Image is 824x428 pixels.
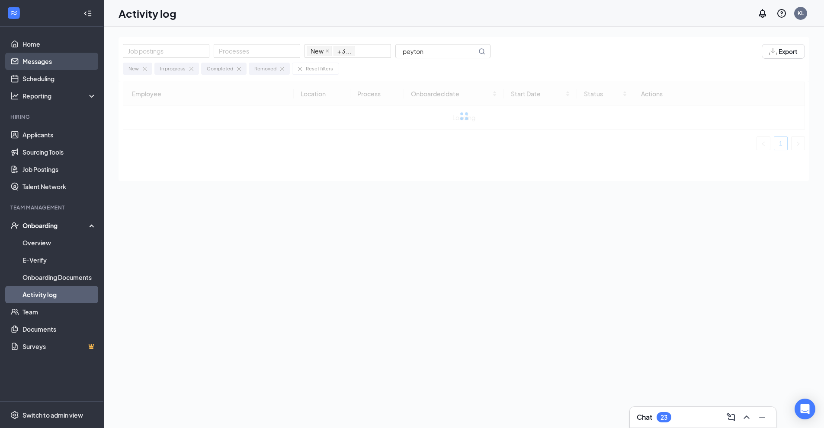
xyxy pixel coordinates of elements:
[325,49,330,53] span: close
[776,8,787,19] svg: QuestionInfo
[798,10,804,17] div: KL
[22,92,97,100] div: Reporting
[119,6,176,21] h1: Activity log
[22,286,96,303] a: Activity log
[22,320,96,338] a: Documents
[333,46,355,56] span: + 3 ...
[724,410,738,424] button: ComposeMessage
[83,9,92,18] svg: Collapse
[22,70,96,87] a: Scheduling
[10,92,19,100] svg: Analysis
[10,9,18,17] svg: WorkstreamLogo
[207,65,233,73] div: Completed
[740,410,753,424] button: ChevronUp
[22,269,96,286] a: Onboarding Documents
[10,113,95,120] div: Hiring
[22,143,96,161] a: Sourcing Tools
[22,126,96,143] a: Applicants
[726,412,736,422] svg: ComposeMessage
[22,35,96,53] a: Home
[22,221,89,230] div: Onboarding
[10,204,95,211] div: Team Management
[128,65,139,73] div: New
[160,65,186,73] div: In progress
[741,412,752,422] svg: ChevronUp
[762,44,805,59] button: Export
[307,46,332,56] span: New
[779,48,798,54] span: Export
[337,46,351,56] span: + 3 ...
[306,65,333,73] div: Reset filters
[795,399,815,419] div: Open Intercom Messenger
[757,412,767,422] svg: Minimize
[22,234,96,251] a: Overview
[10,221,19,230] svg: UserCheck
[22,338,96,355] a: SurveysCrown
[10,411,19,419] svg: Settings
[637,412,652,422] h3: Chat
[311,46,324,56] span: New
[254,65,276,73] div: Removed
[22,53,96,70] a: Messages
[660,414,667,421] div: 23
[22,303,96,320] a: Team
[757,8,768,19] svg: Notifications
[22,161,96,178] a: Job Postings
[22,411,83,419] div: Switch to admin view
[755,410,769,424] button: Minimize
[22,251,96,269] a: E-Verify
[478,48,485,55] svg: MagnifyingGlass
[22,178,96,195] a: Talent Network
